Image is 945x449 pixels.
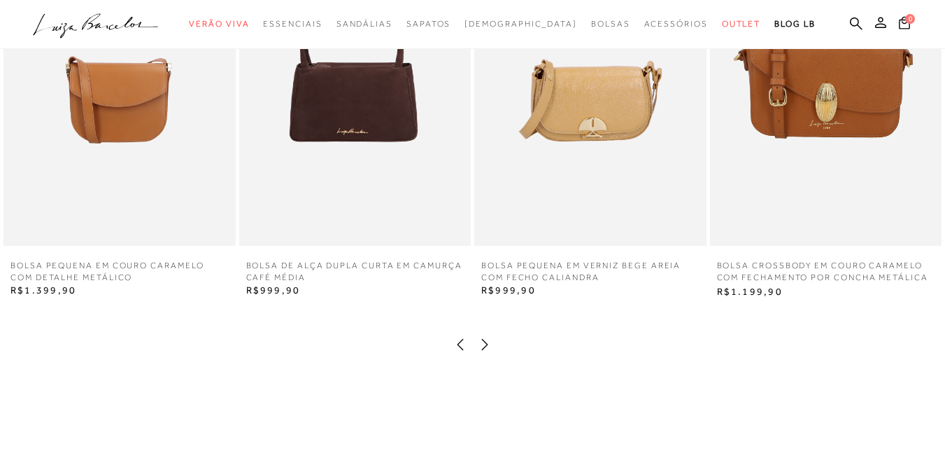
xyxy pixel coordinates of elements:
span: Essenciais [263,19,322,29]
span: Verão Viva [189,19,249,29]
a: noSubCategoriesText [722,11,761,37]
span: R$1.199,90 [717,286,783,297]
a: noSubCategoriesText [464,11,577,37]
a: noSubCategoriesText [591,11,630,37]
a: noSubCategoriesText [189,11,249,37]
a: BOLSA DE ALÇA DUPLA CURTA EM CAMURÇA CAFÉ MÉDIA [239,260,471,284]
a: noSubCategoriesText [644,11,708,37]
span: Bolsas [591,19,630,29]
span: BLOG LB [774,19,815,29]
span: [DEMOGRAPHIC_DATA] [464,19,577,29]
a: BOLSA PEQUENA EM COURO CARAMELO COM DETALHE METÁLICO [3,260,236,284]
span: Sapatos [406,19,450,29]
a: BOLSA CROSSBODY EM COURO CARAMELO COM FECHAMENTO POR CONCHA METÁLICA PEQUENA [710,260,942,285]
a: noSubCategoriesText [263,11,322,37]
span: Sandálias [336,19,392,29]
a: BLOG LB [774,11,815,37]
span: R$999,90 [246,284,301,296]
span: R$1.399,90 [10,284,76,296]
button: 0 [895,15,914,34]
span: R$999,90 [481,284,536,296]
a: BOLSA PEQUENA EM VERNIZ BEGE AREIA COM FECHO CALIANDRA [474,260,706,284]
a: noSubCategoriesText [336,11,392,37]
span: Acessórios [644,19,708,29]
span: 0 [905,14,915,24]
span: Outlet [722,19,761,29]
a: noSubCategoriesText [406,11,450,37]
